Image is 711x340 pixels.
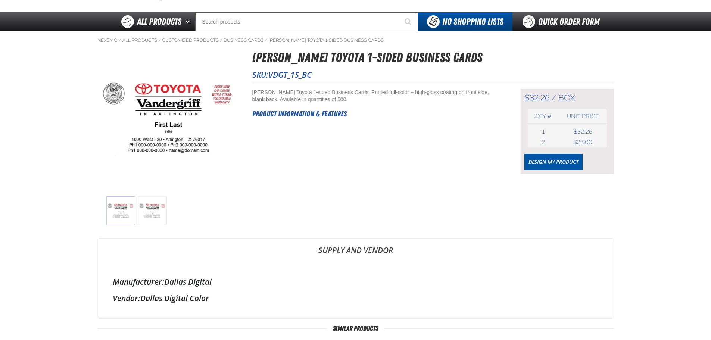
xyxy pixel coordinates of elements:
[418,12,512,31] button: You do not have available Shopping Lists. Open to Create a New List
[542,139,545,146] span: 2
[183,12,195,31] button: Open All Products pages
[97,37,118,43] a: Nexemo
[252,69,614,80] p: SKU:
[327,325,384,332] span: Similar Products
[113,277,599,287] div: Dallas Digital
[158,37,161,43] span: /
[113,293,599,303] div: Dallas Digital Color
[224,37,263,43] a: Business Cards
[528,109,559,123] th: Qty #
[268,69,312,80] span: VDGT_1S_BC
[512,12,614,31] a: Quick Order Form
[552,93,556,103] span: /
[98,239,614,261] a: Supply and Vendor
[252,108,502,119] h2: Product Information & Features
[252,89,502,103] div: [PERSON_NAME] Toyota 1-sided Business Cards. Printed full-color + high-gloss coating on front sid...
[137,15,181,28] span: All Products
[113,277,164,287] label: Manufacturer:
[138,196,167,225] img: Vandergriff Toyota 1-sided Business Cards
[268,37,384,43] a: [PERSON_NAME] Toyota 1-sided Business Cards
[98,48,239,189] img: Vandergriff Toyota 1-sided Business Cards
[442,16,503,27] span: No Shopping Lists
[559,109,606,123] th: Unit price
[106,196,135,225] img: Vandergriff Toyota 1-sided Business Cards
[119,37,121,43] span: /
[220,37,222,43] span: /
[113,293,140,303] label: Vendor:
[558,93,575,103] span: box
[195,12,418,31] input: Search
[252,48,614,68] h1: [PERSON_NAME] Toyota 1-sided Business Cards
[524,93,549,103] span: $32.26
[524,154,583,170] a: Design My Product
[265,37,267,43] span: /
[542,128,545,135] span: 1
[122,37,157,43] a: All Products
[97,37,614,43] nav: Breadcrumbs
[559,137,606,147] td: $28.00
[399,12,418,31] button: Start Searching
[162,37,219,43] a: Customized Products
[559,127,606,137] td: $32.26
